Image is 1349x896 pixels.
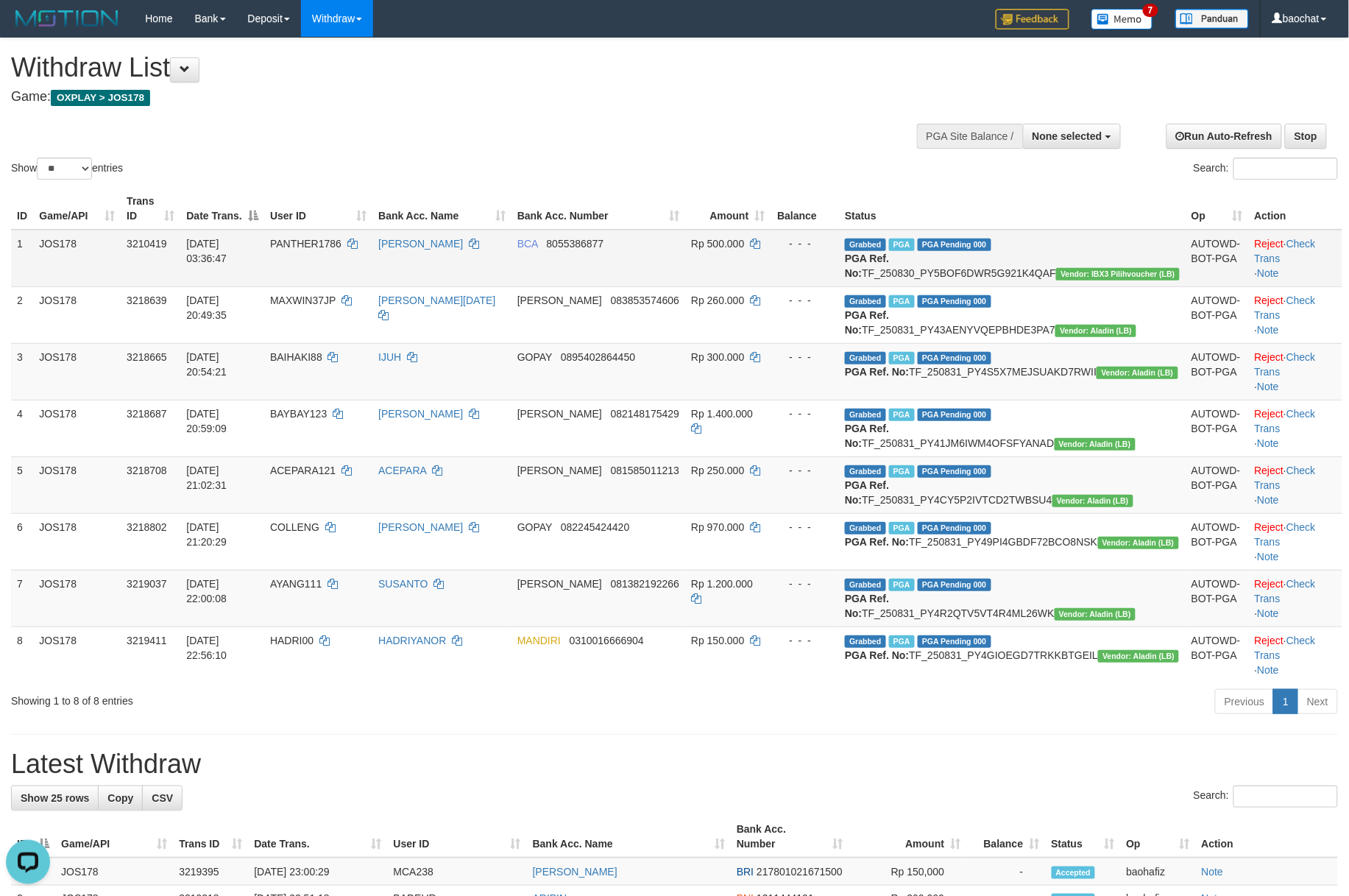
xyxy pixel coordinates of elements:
[771,188,840,230] th: Balance
[51,90,150,106] span: OXPLAY > JOS178
[889,352,915,364] span: Marked by baodewi
[11,343,33,400] td: 3
[11,158,123,180] label: Show entries
[1249,286,1342,343] td: · ·
[889,522,915,535] span: Marked by baohafiz
[33,286,121,343] td: JOS178
[248,858,387,886] td: [DATE] 23:00:29
[142,786,183,811] a: CSV
[127,408,167,420] span: 3218687
[1098,537,1179,549] span: Vendor URL: https://dashboard.q2checkout.com/secure
[33,513,121,570] td: JOS178
[55,858,173,886] td: JOS178
[517,635,561,646] span: MANDIRI
[388,858,527,886] td: MCA238
[11,627,33,683] td: 8
[777,633,834,648] div: - - -
[1257,551,1279,562] a: Note
[378,578,428,590] a: SUSANTO
[845,309,889,336] b: PGA Ref. No:
[378,521,463,533] a: [PERSON_NAME]
[685,188,771,230] th: Amount: activate to sort column ascending
[1249,627,1342,683] td: · ·
[561,521,629,533] span: Copy 082245424420 to clipboard
[1055,438,1136,451] span: Vendor URL: https://dashboard.q2checkout.com/secure
[777,236,834,251] div: - - -
[517,521,552,533] span: GOPAY
[1175,9,1249,29] img: panduan.png
[889,465,915,478] span: Marked by baohafiz
[11,286,33,343] td: 2
[1255,465,1284,476] a: Reject
[1121,858,1196,886] td: baohafiz
[611,294,679,306] span: Copy 083853574606 to clipboard
[918,465,991,478] span: PGA Pending
[1046,816,1121,858] th: Status: activate to sort column ascending
[11,786,99,811] a: Show 25 rows
[11,90,885,105] h4: Game:
[1249,513,1342,570] td: · ·
[918,635,991,648] span: PGA Pending
[1255,521,1284,533] a: Reject
[737,866,754,878] span: BRI
[186,294,227,321] span: [DATE] 20:49:35
[1194,158,1338,180] label: Search:
[917,124,1023,149] div: PGA Site Balance /
[186,578,227,604] span: [DATE] 22:00:08
[691,465,744,476] span: Rp 250.000
[918,579,991,591] span: PGA Pending
[845,366,909,378] b: PGA Ref. No:
[378,465,426,476] a: ACEPARA
[264,188,372,230] th: User ID: activate to sort column ascending
[98,786,143,811] a: Copy
[378,408,463,420] a: [PERSON_NAME]
[127,465,167,476] span: 3218708
[839,570,1186,627] td: TF_250831_PY4R2QTV5VT4R4ML26WK
[889,295,915,308] span: Marked by baodewi
[388,816,527,858] th: User ID: activate to sort column ascending
[1255,238,1316,264] a: Check Trans
[6,6,50,50] button: Open LiveChat chat widget
[1055,325,1136,337] span: Vendor URL: https://dashboard.q2checkout.com/secure
[186,521,227,548] span: [DATE] 21:20:29
[1249,456,1342,513] td: · ·
[845,579,886,591] span: Grabbed
[378,351,401,363] a: IJUH
[845,522,886,535] span: Grabbed
[1255,351,1284,363] a: Reject
[845,423,889,449] b: PGA Ref. No:
[1052,495,1133,507] span: Vendor URL: https://dashboard.q2checkout.com/secure
[757,866,843,878] span: Copy 217801021671500 to clipboard
[570,635,644,646] span: Copy 0310016666904 to clipboard
[127,521,167,533] span: 3218802
[691,408,753,420] span: Rp 1.400.000
[691,351,744,363] span: Rp 300.000
[186,408,227,434] span: [DATE] 20:59:09
[1186,513,1249,570] td: AUTOWD-BOT-PGA
[547,238,604,250] span: Copy 8055386877 to clipboard
[270,351,322,363] span: BAIHAKI88
[270,578,322,590] span: AYANG111
[839,400,1186,456] td: TF_250831_PY41JM6IWM4OFSFYANAD
[270,635,314,646] span: HADRI00
[1186,343,1249,400] td: AUTOWD-BOT-PGA
[1257,664,1279,676] a: Note
[611,408,679,420] span: Copy 082148175429 to clipboard
[1166,124,1282,149] a: Run Auto-Refresh
[845,536,909,548] b: PGA Ref. No:
[152,792,173,804] span: CSV
[127,578,167,590] span: 3219037
[1196,816,1338,858] th: Action
[533,866,617,878] a: [PERSON_NAME]
[889,635,915,648] span: Marked by baohafiz
[186,351,227,378] span: [DATE] 20:54:21
[1186,286,1249,343] td: AUTOWD-BOT-PGA
[1186,570,1249,627] td: AUTOWD-BOT-PGA
[11,53,885,82] h1: Withdraw List
[270,238,341,250] span: PANTHER1786
[517,408,602,420] span: [PERSON_NAME]
[1257,267,1279,279] a: Note
[996,9,1069,29] img: Feedback.jpg
[1255,521,1316,548] a: Check Trans
[889,409,915,421] span: Marked by baohafiz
